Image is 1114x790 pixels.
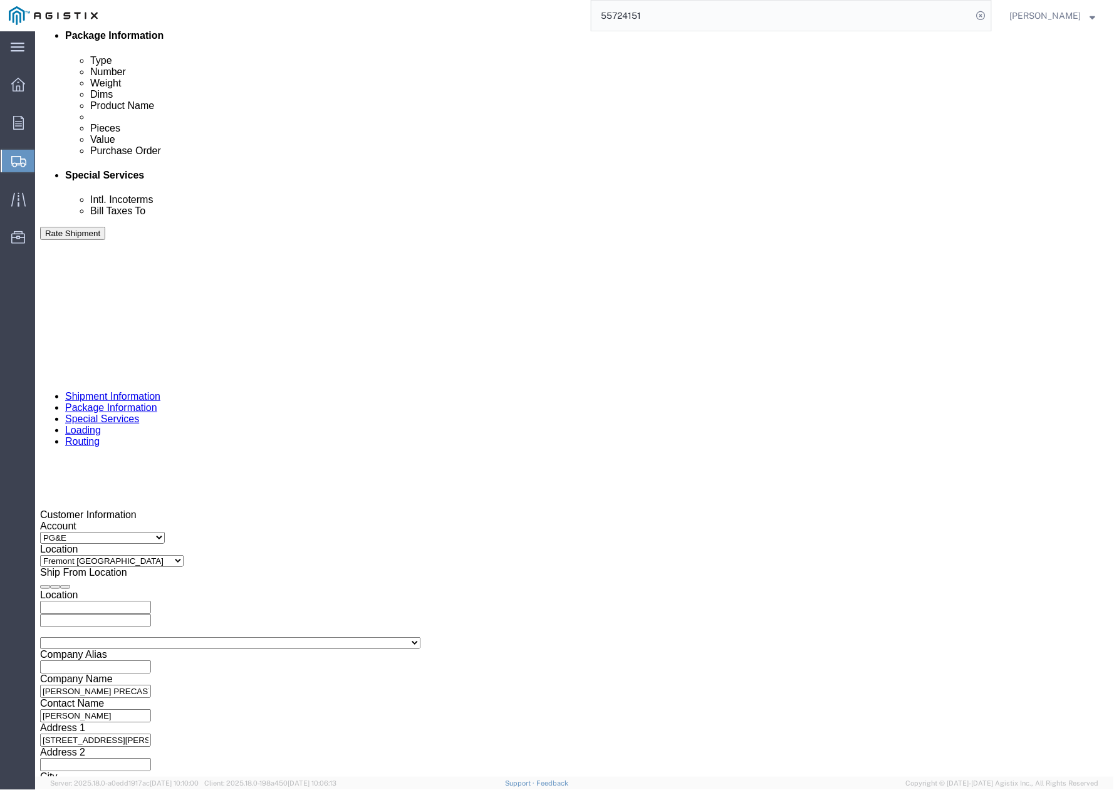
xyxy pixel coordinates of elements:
span: Esme Melgarejo [1010,9,1081,23]
span: Client: 2025.18.0-198a450 [204,779,336,787]
span: [DATE] 10:10:00 [150,779,199,787]
button: [PERSON_NAME] [1009,8,1096,23]
span: Server: 2025.18.0-a0edd1917ac [50,779,199,787]
iframe: FS Legacy Container [35,31,1114,777]
a: Support [505,779,536,787]
a: Feedback [536,779,568,787]
span: Copyright © [DATE]-[DATE] Agistix Inc., All Rights Reserved [906,778,1099,789]
img: logo [9,6,98,25]
input: Search for shipment number, reference number [591,1,972,31]
span: [DATE] 10:06:13 [288,779,336,787]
